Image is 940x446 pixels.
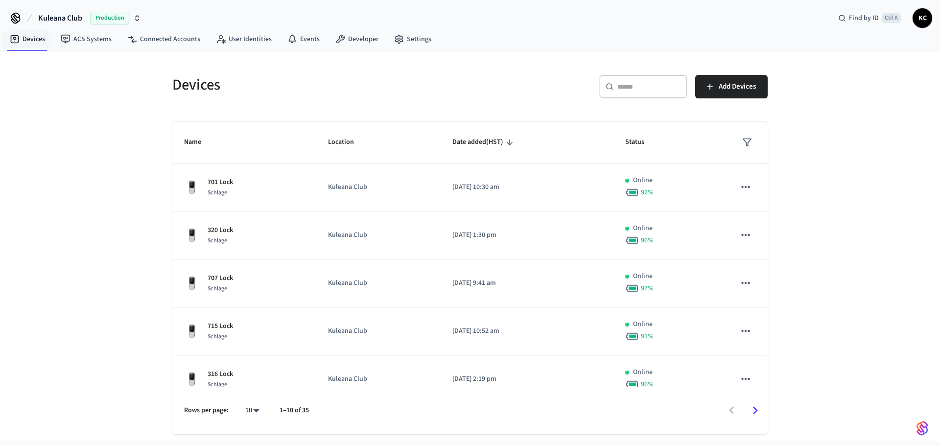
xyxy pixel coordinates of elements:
[208,273,233,283] p: 707 Lock
[452,374,602,384] p: [DATE] 2:19 pm
[38,12,82,24] span: Kuleana Club
[328,182,429,192] p: Kuleana Club
[641,188,654,197] span: 92 %
[208,332,227,341] span: Schlage
[830,9,909,27] div: Find by IDCtrl K
[913,8,932,28] button: KC
[452,278,602,288] p: [DATE] 9:41 am
[916,421,928,436] img: SeamLogoGradient.69752ec5.svg
[208,225,233,235] p: 320 Lock
[633,367,653,377] p: Online
[2,30,53,48] a: Devices
[452,182,602,192] p: [DATE] 10:30 am
[882,13,901,23] span: Ctrl K
[184,180,200,195] img: Yale Assure Touchscreen Wifi Smart Lock, Satin Nickel, Front
[172,75,464,95] h5: Devices
[386,30,439,48] a: Settings
[328,135,367,150] span: Location
[452,135,516,150] span: Date added(HST)
[119,30,208,48] a: Connected Accounts
[184,324,200,339] img: Yale Assure Touchscreen Wifi Smart Lock, Satin Nickel, Front
[184,135,214,150] span: Name
[280,405,309,416] p: 1–10 of 35
[53,30,119,48] a: ACS Systems
[633,319,653,329] p: Online
[328,326,429,336] p: Kuleana Club
[208,236,227,245] span: Schlage
[208,321,233,331] p: 715 Lock
[184,405,229,416] p: Rows per page:
[208,30,280,48] a: User Identities
[452,230,602,240] p: [DATE] 1:30 pm
[452,326,602,336] p: [DATE] 10:52 am
[914,9,931,27] span: KC
[328,374,429,384] p: Kuleana Club
[208,284,227,293] span: Schlage
[184,372,200,387] img: Yale Assure Touchscreen Wifi Smart Lock, Satin Nickel, Front
[208,177,233,188] p: 701 Lock
[719,80,756,93] span: Add Devices
[641,283,654,293] span: 97 %
[184,276,200,291] img: Yale Assure Touchscreen Wifi Smart Lock, Satin Nickel, Front
[625,135,657,150] span: Status
[328,30,386,48] a: Developer
[641,235,654,245] span: 96 %
[641,331,654,341] span: 91 %
[90,12,129,24] span: Production
[633,223,653,234] p: Online
[184,228,200,243] img: Yale Assure Touchscreen Wifi Smart Lock, Satin Nickel, Front
[633,175,653,186] p: Online
[641,379,654,389] span: 96 %
[695,75,768,98] button: Add Devices
[208,369,233,379] p: 316 Lock
[744,399,767,422] button: Go to next page
[633,271,653,282] p: Online
[328,230,429,240] p: Kuleana Club
[849,13,879,23] span: Find by ID
[240,403,264,418] div: 10
[208,380,227,389] span: Schlage
[208,188,227,197] span: Schlage
[280,30,328,48] a: Events
[328,278,429,288] p: Kuleana Club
